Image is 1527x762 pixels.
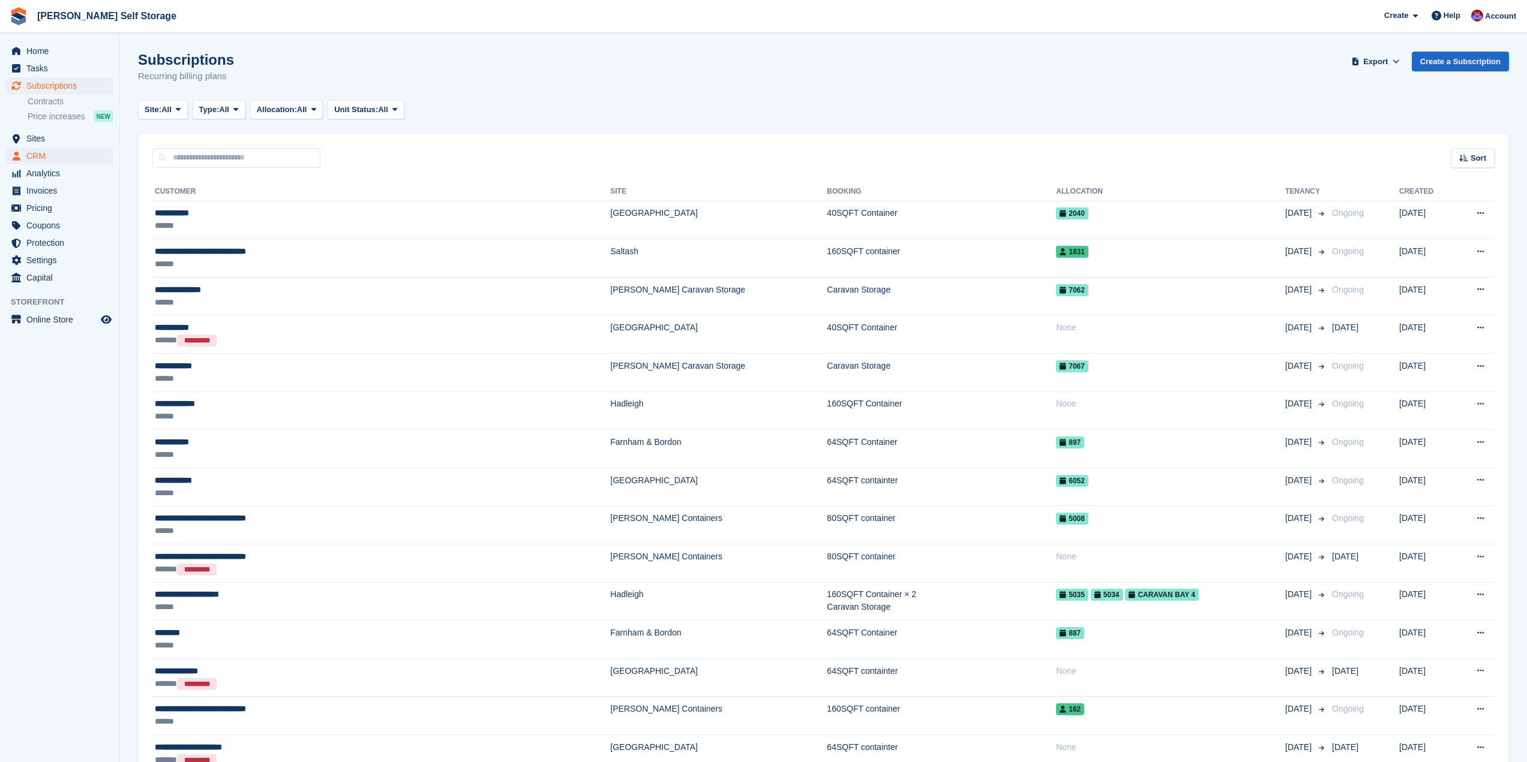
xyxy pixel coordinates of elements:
a: menu [6,311,113,328]
td: [PERSON_NAME] Caravan Storage [610,354,827,392]
span: All [297,104,307,116]
td: [DATE] [1399,658,1454,697]
span: [DATE] [1285,474,1314,487]
button: Export [1349,52,1402,71]
span: Account [1485,10,1516,22]
button: Type: All [193,100,245,120]
span: [DATE] [1285,284,1314,296]
span: All [219,104,229,116]
th: Created [1399,182,1454,201]
td: 160SQFT Container [827,391,1056,430]
td: 64SQFT Container [827,621,1056,659]
a: menu [6,269,113,286]
span: Ongoing [1332,399,1364,408]
span: [DATE] [1285,627,1314,639]
th: Customer [152,182,610,201]
td: 80SQFT container [827,506,1056,544]
td: 64SQFT containter [827,658,1056,697]
td: 80SQFT container [827,544,1056,583]
span: Ongoing [1332,208,1364,218]
span: 5034 [1091,589,1123,601]
a: menu [6,182,113,199]
td: Hadleigh [610,391,827,430]
span: Ongoing [1332,246,1364,256]
td: [PERSON_NAME] Containers [610,544,827,583]
span: [DATE] [1332,323,1358,332]
span: [DATE] [1285,207,1314,219]
td: [DATE] [1399,201,1454,239]
div: None [1056,550,1285,563]
span: [DATE] [1332,552,1358,561]
th: Tenancy [1285,182,1327,201]
td: [DATE] [1399,621,1454,659]
td: 64SQFT containter [827,468,1056,506]
span: Analytics [26,165,98,182]
span: Create [1384,10,1408,22]
span: 5008 [1056,513,1088,525]
a: menu [6,165,113,182]
a: [PERSON_NAME] Self Storage [32,6,181,26]
span: 6052 [1056,475,1088,487]
span: Site: [145,104,161,116]
td: Saltash [610,239,827,278]
span: 162 [1056,703,1084,715]
span: 5035 [1056,589,1088,601]
span: [DATE] [1285,741,1314,754]
span: 1831 [1056,246,1088,258]
span: Price increases [28,111,85,122]
span: All [378,104,388,116]
td: [GEOGRAPHIC_DATA] [610,201,827,239]
span: Type: [199,104,220,116]
h1: Subscriptions [138,52,234,68]
td: [GEOGRAPHIC_DATA] [610,658,827,697]
span: [DATE] [1285,321,1314,334]
span: 7067 [1056,360,1088,372]
span: 2040 [1056,207,1088,219]
td: [DATE] [1399,354,1454,392]
span: [DATE] [1285,245,1314,258]
a: menu [6,60,113,77]
span: Capital [26,269,98,286]
td: [DATE] [1399,468,1454,506]
span: Caravan Bay 4 [1125,589,1199,601]
a: menu [6,252,113,269]
span: Invoices [26,182,98,199]
span: Export [1363,56,1388,68]
td: Hadleigh [610,582,827,621]
span: [DATE] [1285,397,1314,410]
img: Tim Brant-Coles [1471,10,1483,22]
a: menu [6,43,113,59]
span: Help [1444,10,1460,22]
a: menu [6,200,113,216]
a: menu [6,77,113,94]
td: [DATE] [1399,544,1454,583]
td: Farnham & Bordon [610,621,827,659]
a: Create a Subscription [1412,52,1509,71]
span: [DATE] [1285,703,1314,715]
span: Pricing [26,200,98,216]
span: Sites [26,130,98,147]
span: Storefront [11,296,119,308]
button: Site: All [138,100,188,120]
div: None [1056,741,1285,754]
td: 64SQFT Container [827,430,1056,468]
a: menu [6,234,113,251]
span: Subscriptions [26,77,98,94]
p: Recurring billing plans [138,70,234,83]
span: Ongoing [1332,475,1364,485]
span: Ongoing [1332,589,1364,599]
a: Preview store [99,312,113,327]
span: Unit Status: [334,104,378,116]
button: Allocation: All [250,100,323,120]
span: 887 [1056,627,1084,639]
span: 897 [1056,436,1084,448]
td: [DATE] [1399,277,1454,315]
td: [DATE] [1399,315,1454,354]
td: Caravan Storage [827,277,1056,315]
div: NEW [94,110,113,122]
span: [DATE] [1285,436,1314,448]
td: [PERSON_NAME] Containers [610,697,827,735]
th: Site [610,182,827,201]
span: [DATE] [1285,665,1314,677]
td: [DATE] [1399,697,1454,735]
